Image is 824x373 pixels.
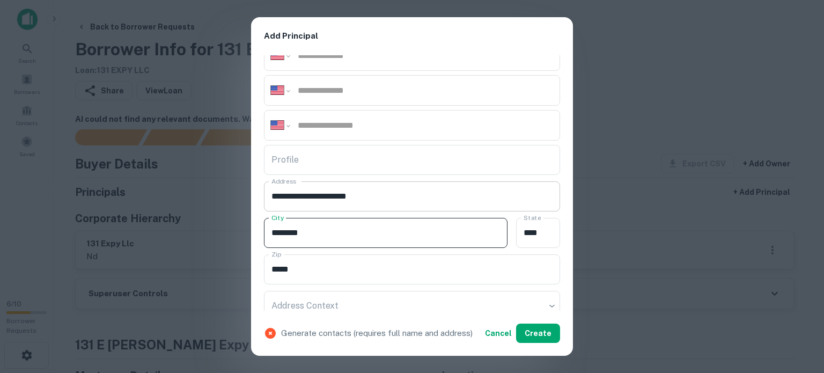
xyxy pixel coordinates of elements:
[264,291,560,321] div: ​
[281,327,473,340] p: Generate contacts (requires full name and address)
[481,324,516,343] button: Cancel
[524,213,541,222] label: State
[271,250,281,259] label: Zip
[770,287,824,339] iframe: Chat Widget
[251,17,573,55] h2: Add Principal
[516,324,560,343] button: Create
[271,213,284,222] label: City
[271,177,296,186] label: Address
